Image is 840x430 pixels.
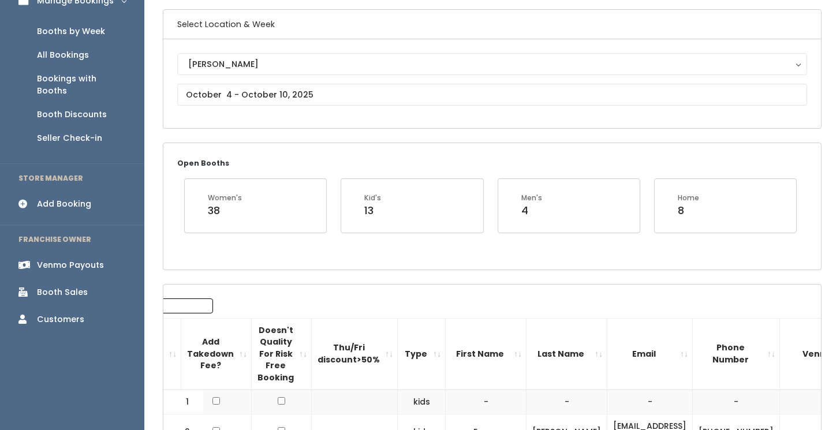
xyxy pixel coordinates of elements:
[521,193,542,203] div: Men's
[37,259,104,271] div: Venmo Payouts
[521,203,542,218] div: 4
[446,318,527,390] th: First Name: activate to sort column ascending
[527,318,607,390] th: Last Name: activate to sort column ascending
[312,318,398,390] th: Thu/Fri discount&gt;50%: activate to sort column ascending
[607,318,693,390] th: Email: activate to sort column ascending
[398,318,446,390] th: Type: activate to sort column ascending
[163,390,204,414] td: 1
[678,193,699,203] div: Home
[37,73,126,97] div: Bookings with Booths
[37,49,89,61] div: All Bookings
[37,132,102,144] div: Seller Check-in
[37,109,107,121] div: Booth Discounts
[37,25,105,38] div: Booths by Week
[177,158,229,168] small: Open Booths
[37,286,88,298] div: Booth Sales
[527,390,607,414] td: -
[364,193,381,203] div: Kid's
[693,318,780,390] th: Phone Number: activate to sort column ascending
[446,390,527,414] td: -
[252,318,312,390] th: Doesn't Quality For Risk Free Booking : activate to sort column ascending
[678,203,699,218] div: 8
[398,390,446,414] td: kids
[181,318,252,390] th: Add Takedown Fee?: activate to sort column ascending
[177,53,807,75] button: [PERSON_NAME]
[208,193,242,203] div: Women's
[37,198,91,210] div: Add Booking
[693,390,780,414] td: -
[37,313,84,326] div: Customers
[607,390,693,414] td: -
[177,84,807,106] input: October 4 - October 10, 2025
[208,203,242,218] div: 38
[188,58,796,70] div: [PERSON_NAME]
[163,10,821,39] h6: Select Location & Week
[364,203,381,218] div: 13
